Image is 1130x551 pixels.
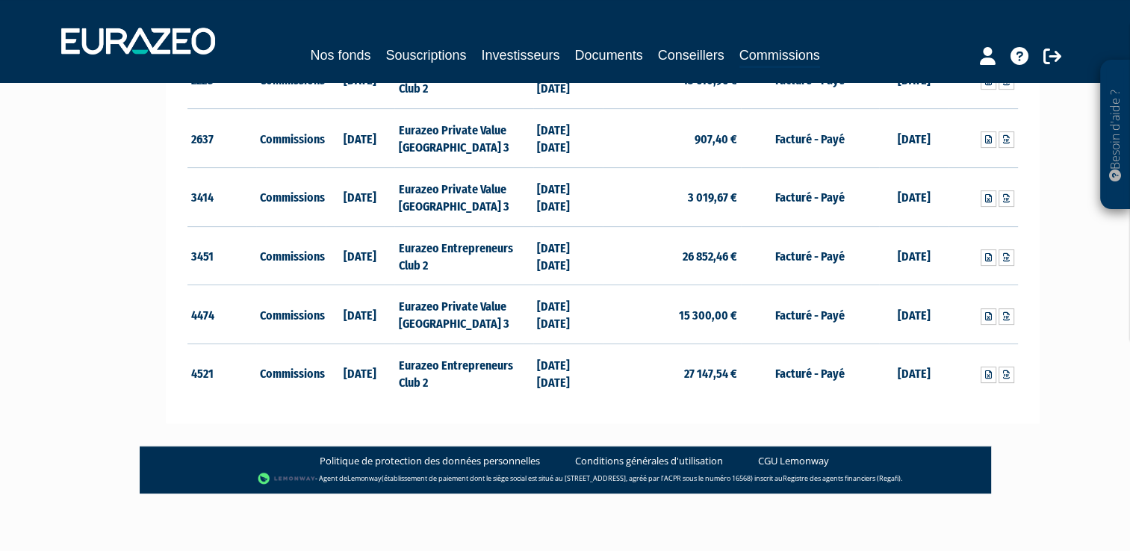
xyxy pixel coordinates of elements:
[256,109,326,168] td: Commissions
[326,285,395,344] td: [DATE]
[533,226,603,285] td: [DATE] [DATE]
[61,28,215,55] img: 1732889491-logotype_eurazeo_blanc_rvb.png
[879,226,949,285] td: [DATE]
[187,109,257,168] td: 2637
[155,471,976,486] div: - Agent de (établissement de paiement dont le siège social est situé au [STREET_ADDRESS], agréé p...
[320,454,540,468] a: Politique de protection des données personnelles
[394,285,533,344] td: Eurazeo Private Value [GEOGRAPHIC_DATA] 3
[533,285,603,344] td: [DATE] [DATE]
[187,226,257,285] td: 3451
[394,109,533,168] td: Eurazeo Private Value [GEOGRAPHIC_DATA] 3
[603,226,741,285] td: 26 852,46 €
[256,226,326,285] td: Commissions
[256,167,326,226] td: Commissions
[879,344,949,402] td: [DATE]
[575,454,723,468] a: Conditions générales d'utilisation
[326,226,395,285] td: [DATE]
[385,45,466,66] a: Souscriptions
[187,344,257,402] td: 4521
[603,285,741,344] td: 15 300,00 €
[879,109,949,168] td: [DATE]
[739,45,820,68] a: Commissions
[187,167,257,226] td: 3414
[326,344,395,402] td: [DATE]
[603,109,741,168] td: 907,40 €
[658,45,724,66] a: Conseillers
[879,285,949,344] td: [DATE]
[741,167,879,226] td: Facturé - Payé
[1107,68,1124,202] p: Besoin d'aide ?
[187,285,257,344] td: 4474
[741,109,879,168] td: Facturé - Payé
[256,344,326,402] td: Commissions
[394,344,533,402] td: Eurazeo Entrepreneurs Club 2
[603,167,741,226] td: 3 019,67 €
[603,344,741,402] td: 27 147,54 €
[394,167,533,226] td: Eurazeo Private Value [GEOGRAPHIC_DATA] 3
[758,454,829,468] a: CGU Lemonway
[481,45,559,66] a: Investisseurs
[256,285,326,344] td: Commissions
[326,167,395,226] td: [DATE]
[347,473,382,482] a: Lemonway
[258,471,315,486] img: logo-lemonway.png
[741,344,879,402] td: Facturé - Payé
[533,344,603,402] td: [DATE] [DATE]
[326,109,395,168] td: [DATE]
[741,226,879,285] td: Facturé - Payé
[783,473,901,482] a: Registre des agents financiers (Regafi)
[741,285,879,344] td: Facturé - Payé
[575,45,643,66] a: Documents
[310,45,370,66] a: Nos fonds
[533,167,603,226] td: [DATE] [DATE]
[533,109,603,168] td: [DATE] [DATE]
[879,167,949,226] td: [DATE]
[394,226,533,285] td: Eurazeo Entrepreneurs Club 2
